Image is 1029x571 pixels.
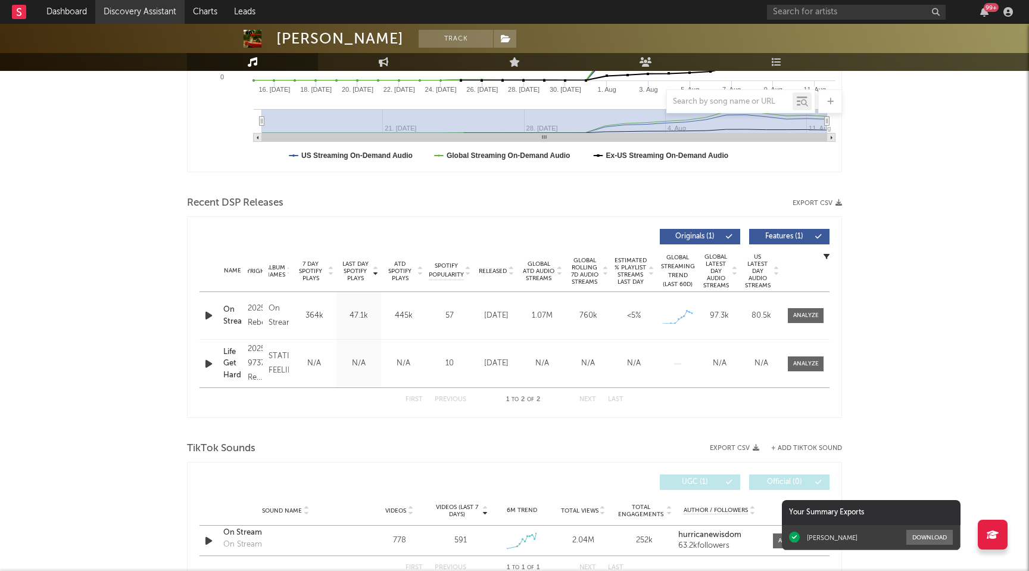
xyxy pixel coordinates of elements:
span: Estimated % Playlist Streams Last Day [614,257,647,285]
div: 1.07M [522,310,562,322]
div: Your Summary Exports [782,500,961,525]
div: 57 [429,310,470,322]
text: 26. [DATE] [466,86,498,93]
text: 7. Aug [722,86,741,93]
text: 24. [DATE] [425,86,457,93]
div: 2.04M [556,535,611,547]
div: 47.1k [339,310,378,322]
div: N/A [614,358,654,370]
text: 30. [DATE] [550,86,581,93]
div: N/A [295,358,333,370]
span: TikTok Sounds [187,442,255,456]
div: 2025 Rebel/gamma. [248,302,263,330]
button: Official(0) [749,474,830,490]
div: [DATE] [476,310,516,322]
a: hurricanewisdom [678,531,761,539]
div: N/A [339,358,378,370]
text: 16. [DATE] [258,86,290,93]
text: US Streaming On-Demand Audio [301,151,413,160]
div: 80.5k [743,310,779,322]
button: Export CSV [793,200,842,207]
div: 445k [384,310,423,322]
div: 6M Trend [494,506,550,515]
text: 0 [220,73,224,80]
a: Life Get Hard [223,346,242,381]
div: [PERSON_NAME] [807,533,858,542]
button: Next [579,396,596,403]
div: 591 [454,535,467,547]
div: Name [223,266,242,275]
span: UGC ( 1 ) [668,479,722,486]
a: On Stream [223,304,242,327]
button: Next [579,564,596,571]
div: 97.3k [701,310,737,322]
span: Total Engagements [617,504,665,518]
button: Features(1) [749,229,830,244]
div: 2025 9737121 Records DK [248,342,263,385]
div: N/A [568,358,608,370]
div: 10 [429,358,470,370]
button: First [406,564,423,571]
span: Total Views [561,507,598,514]
span: US Latest Day Audio Streams [743,253,772,289]
div: 778 [372,535,427,547]
div: <5% [614,310,654,322]
div: [PERSON_NAME] [276,30,404,48]
text: 28. [DATE] [508,86,540,93]
div: N/A [743,358,779,370]
div: STATIC FEELINGS! [269,349,289,378]
input: Search by song name or URL [667,97,793,107]
span: to [512,397,519,402]
button: 99+ [980,7,989,17]
text: 11. Aug [803,86,825,93]
button: Originals(1) [660,229,740,244]
strong: hurricanewisdom [678,531,741,539]
text: 11. Aug [809,125,831,132]
text: 22. [DATE] [383,86,415,93]
div: N/A [522,358,562,370]
span: 7 Day Spotify Plays [295,260,326,282]
text: Ex-US Streaming On-Demand Audio [606,151,729,160]
div: On Stream [223,527,348,539]
span: Album Names [265,264,285,278]
div: 63.2k followers [678,542,761,550]
span: Videos [385,507,406,514]
span: Global ATD Audio Streams [522,260,555,282]
span: Last Day Spotify Plays [339,260,371,282]
div: 99 + [984,3,999,12]
text: 9. Aug [764,86,782,93]
button: Previous [435,396,466,403]
span: of [527,397,534,402]
button: Track [419,30,493,48]
span: Released [479,268,507,275]
text: 5. Aug [681,86,699,93]
button: UGC(1) [660,474,740,490]
span: Global Rolling 7D Audio Streams [568,257,601,285]
div: 252k [617,535,672,547]
button: First [406,396,423,403]
button: Previous [435,564,466,571]
span: Official ( 0 ) [757,479,812,486]
span: Global Latest Day Audio Streams [701,253,730,289]
button: Last [608,396,623,403]
div: [DATE] [476,358,516,370]
span: ATD Spotify Plays [384,260,416,282]
div: 364k [295,310,333,322]
div: 760k [568,310,608,322]
span: Videos (last 7 days) [433,504,481,518]
text: 20. [DATE] [342,86,373,93]
div: On Stream [269,302,289,330]
button: Download [906,530,953,545]
span: Spotify Popularity [429,262,464,280]
span: Features ( 1 ) [757,233,812,240]
text: 3. Aug [639,86,657,93]
text: 1. Aug [598,86,616,93]
button: + Add TikTok Sound [771,445,842,452]
button: Last [608,564,623,571]
input: Search for artists [767,5,946,20]
span: Originals ( 1 ) [668,233,722,240]
button: Export CSV [710,445,759,452]
button: + Add TikTok Sound [759,445,842,452]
